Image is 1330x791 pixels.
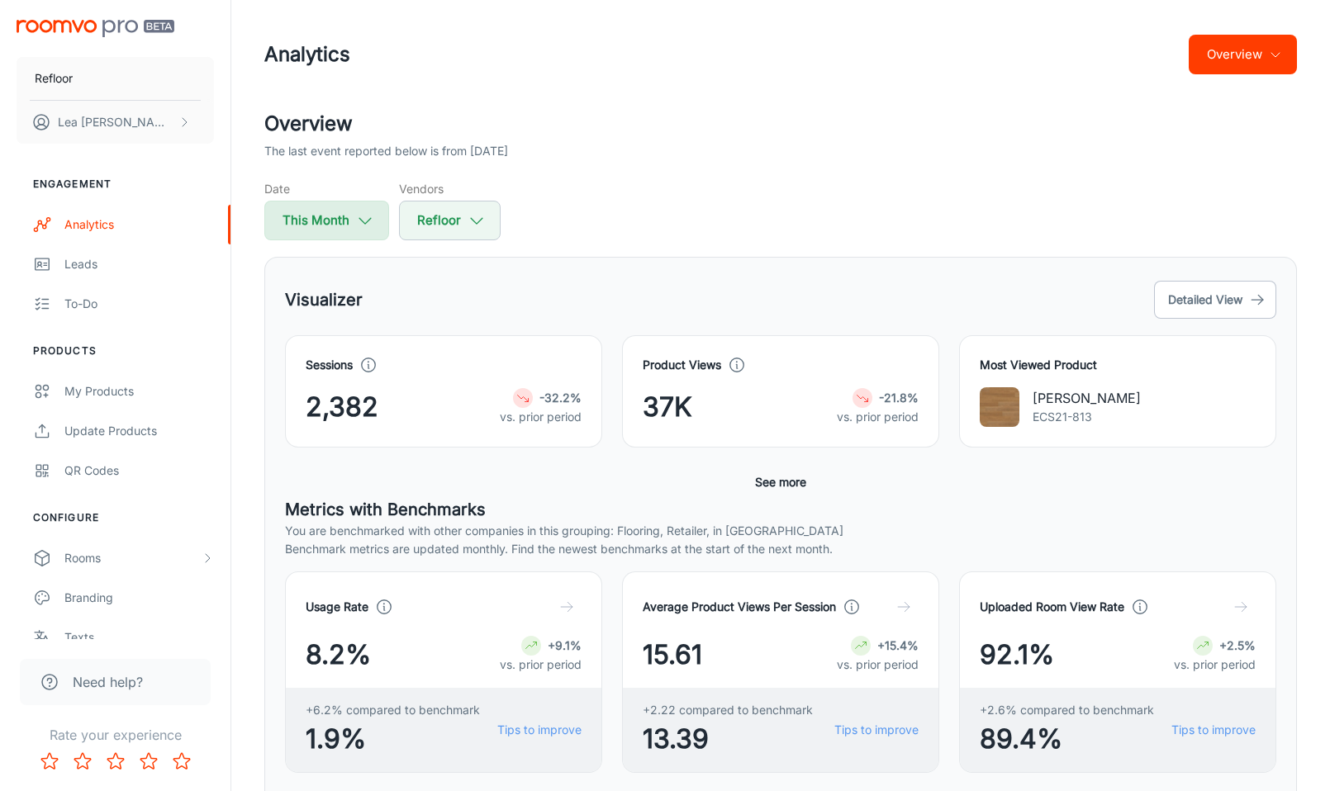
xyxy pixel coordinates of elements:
[399,201,501,240] button: Refloor
[1174,656,1256,674] p: vs. prior period
[980,356,1256,374] h4: Most Viewed Product
[1033,408,1141,426] p: ECS21-813
[64,628,214,647] div: Texts
[264,180,389,197] h5: Date
[497,721,582,739] a: Tips to improve
[66,745,99,778] button: Rate 2 star
[643,701,813,719] span: +2.22 compared to benchmark
[306,635,371,675] span: 8.2%
[980,598,1124,616] h4: Uploaded Room View Rate
[539,391,582,405] strong: -32.2%
[1171,721,1256,739] a: Tips to improve
[13,725,217,745] p: Rate your experience
[64,422,214,440] div: Update Products
[877,638,919,652] strong: +15.4%
[35,69,73,88] p: Refloor
[643,719,813,759] span: 13.39
[980,635,1054,675] span: 92.1%
[64,255,214,273] div: Leads
[548,638,582,652] strong: +9.1%
[748,467,813,497] button: See more
[73,672,143,692] span: Need help?
[64,216,214,234] div: Analytics
[1189,35,1297,74] button: Overview
[285,522,1276,540] p: You are benchmarked with other companies in this grouping: Flooring, Retailer, in [GEOGRAPHIC_DATA]
[264,142,508,160] p: The last event reported below is from [DATE]
[285,287,363,312] h5: Visualizer
[500,408,582,426] p: vs. prior period
[17,57,214,100] button: Refloor
[64,382,214,400] div: My Products
[264,109,1297,139] h2: Overview
[399,180,501,197] h5: Vendors
[306,356,353,374] h4: Sessions
[17,20,174,37] img: Roomvo PRO Beta
[17,101,214,144] button: Lea [PERSON_NAME]
[64,589,214,607] div: Branding
[643,598,836,616] h4: Average Product Views Per Session
[980,387,1019,427] img: Stormy Sands
[99,745,132,778] button: Rate 3 star
[500,656,582,674] p: vs. prior period
[132,745,165,778] button: Rate 4 star
[64,295,214,313] div: To-do
[264,40,350,69] h1: Analytics
[285,540,1276,558] p: Benchmark metrics are updated monthly. Find the newest benchmarks at the start of the next month.
[306,598,368,616] h4: Usage Rate
[264,201,389,240] button: This Month
[58,113,174,131] p: Lea [PERSON_NAME]
[834,721,919,739] a: Tips to improve
[643,635,702,675] span: 15.61
[1033,388,1141,408] p: [PERSON_NAME]
[64,462,214,480] div: QR Codes
[1219,638,1256,652] strong: +2.5%
[643,387,692,427] span: 37K
[285,497,1276,522] h5: Metrics with Benchmarks
[643,356,721,374] h4: Product Views
[837,408,919,426] p: vs. prior period
[306,387,378,427] span: 2,382
[306,719,480,759] span: 1.9%
[1154,281,1276,319] button: Detailed View
[837,656,919,674] p: vs. prior period
[306,701,480,719] span: +6.2% compared to benchmark
[165,745,198,778] button: Rate 5 star
[33,745,66,778] button: Rate 1 star
[980,719,1154,759] span: 89.4%
[64,549,201,567] div: Rooms
[980,701,1154,719] span: +2.6% compared to benchmark
[879,391,919,405] strong: -21.8%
